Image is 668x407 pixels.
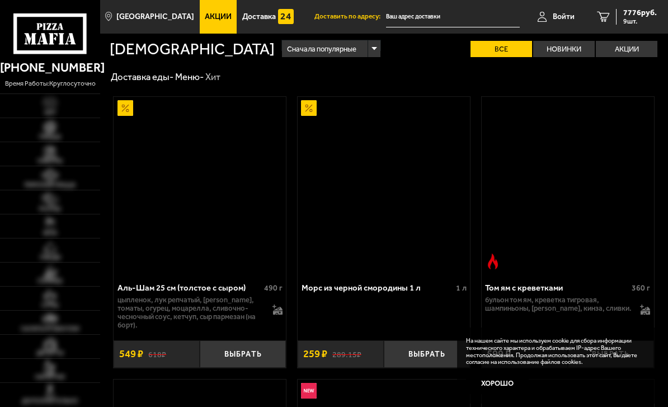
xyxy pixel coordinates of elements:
[386,7,520,27] input: Ваш адрес доставки
[466,373,529,394] button: Хорошо
[623,9,657,17] span: 7776 руб.
[596,41,657,57] label: Акции
[117,283,261,293] div: Аль-Шам 25 см (толстое с сыром)
[205,71,220,83] div: Хит
[117,296,266,330] p: цыпленок, лук репчатый, [PERSON_NAME], томаты, огурец, моцарелла, сливочно-чесночный соус, кетчуп...
[205,13,232,21] span: Акции
[456,283,467,293] span: 1 л
[384,340,470,368] button: Выбрать
[264,283,283,293] span: 490 г
[485,254,501,269] img: Острое блюдо
[200,340,286,368] button: Выбрать
[242,13,276,21] span: Доставка
[111,71,173,82] a: Доставка еды-
[148,349,166,359] s: 618 ₽
[302,283,453,293] div: Морс из черной смородины 1 л
[298,97,470,273] a: АкционныйМорс из черной смородины 1 л
[303,349,327,359] span: 259 ₽
[301,383,317,399] img: Новинка
[278,9,294,25] img: 15daf4d41897b9f0e9f617042186c801.svg
[632,283,650,293] span: 360 г
[466,338,642,367] p: На нашем сайте мы используем cookie для сбора информации технического характера и обрабатываем IP...
[623,18,657,25] span: 9 шт.
[485,296,633,313] p: бульон том ям, креветка тигровая, шампиньоны, [PERSON_NAME], кинза, сливки.
[485,283,629,293] div: Том ям с креветками
[119,349,143,359] span: 549 ₽
[553,13,575,21] span: Войти
[332,349,361,359] s: 289.15 ₽
[301,100,317,116] img: Акционный
[117,100,133,116] img: Акционный
[114,97,286,273] a: АкционныйАль-Шам 25 см (толстое с сыром)
[175,71,204,82] a: Меню-
[314,13,386,20] span: Доставить по адресу:
[110,41,275,57] h1: [DEMOGRAPHIC_DATA]
[471,41,532,57] label: Все
[287,39,356,59] span: Сначала популярные
[533,41,595,57] label: Новинки
[116,13,194,21] span: [GEOGRAPHIC_DATA]
[482,97,654,273] a: Острое блюдоТом ям с креветками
